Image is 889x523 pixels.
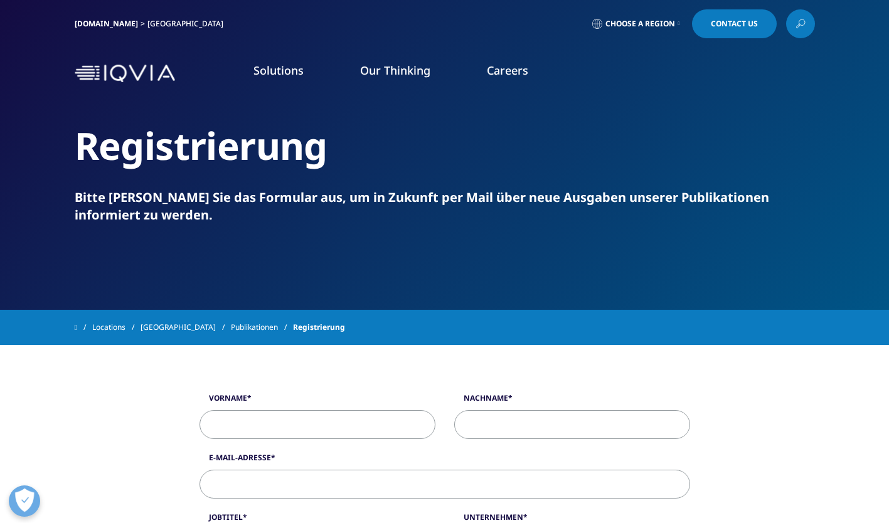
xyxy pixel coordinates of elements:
a: Locations [92,316,141,339]
span: Contact Us [711,20,758,28]
a: Contact Us [692,9,777,38]
span: Choose a Region [605,19,675,29]
nav: Primary [180,44,815,103]
label: E-Mail-Adresse [200,452,690,470]
a: Solutions [253,63,304,78]
a: [DOMAIN_NAME] [75,18,138,29]
h2: Registrierung [75,122,815,169]
div: Bitte [PERSON_NAME] Sie das Formular aus, um in Zukunft per Mail über neue Ausgaben unserer Publi... [75,189,815,224]
label: Vorname [200,393,435,410]
span: Registrierung [293,316,345,339]
label: Nachname [454,393,690,410]
a: Our Thinking [360,63,430,78]
button: Präferenzen öffnen [9,485,40,517]
a: Careers [487,63,528,78]
a: [GEOGRAPHIC_DATA] [141,316,231,339]
div: [GEOGRAPHIC_DATA] [147,19,228,29]
a: Publikationen [231,316,293,339]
